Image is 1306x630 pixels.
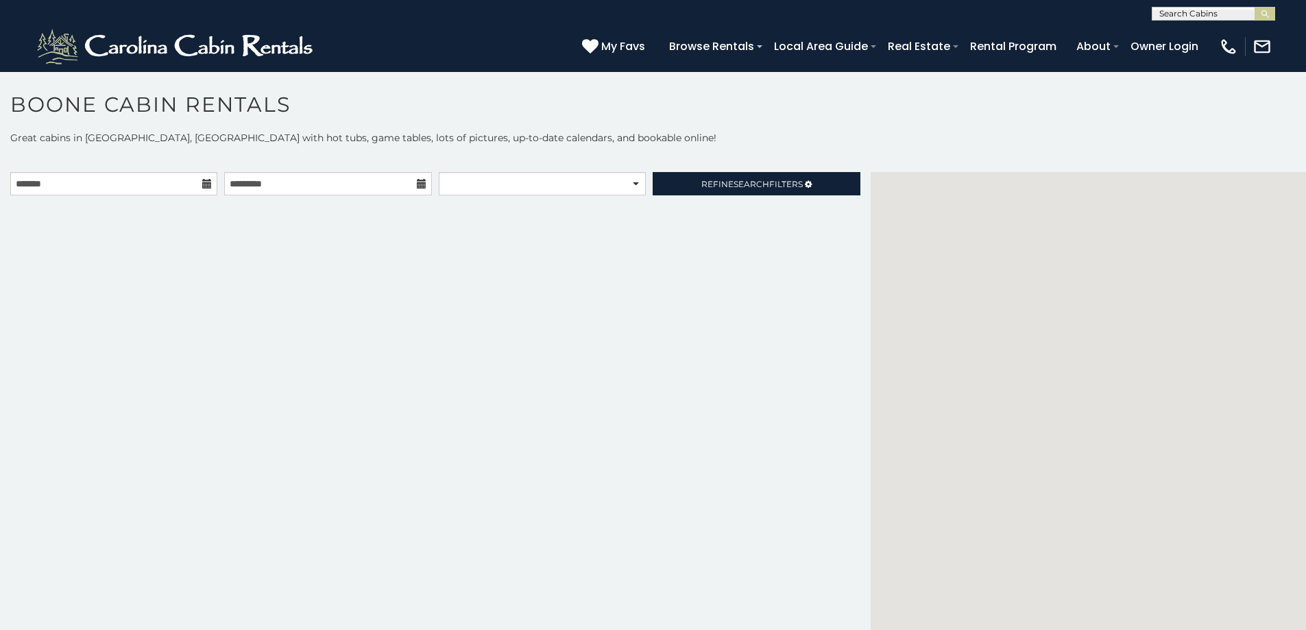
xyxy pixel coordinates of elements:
[881,34,957,58] a: Real Estate
[582,38,649,56] a: My Favs
[1124,34,1205,58] a: Owner Login
[653,172,860,195] a: RefineSearchFilters
[662,34,761,58] a: Browse Rentals
[734,179,769,189] span: Search
[1253,37,1272,56] img: mail-regular-white.png
[701,179,803,189] span: Refine Filters
[601,38,645,55] span: My Favs
[767,34,875,58] a: Local Area Guide
[34,26,319,67] img: White-1-2.png
[963,34,1063,58] a: Rental Program
[1219,37,1238,56] img: phone-regular-white.png
[1069,34,1117,58] a: About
